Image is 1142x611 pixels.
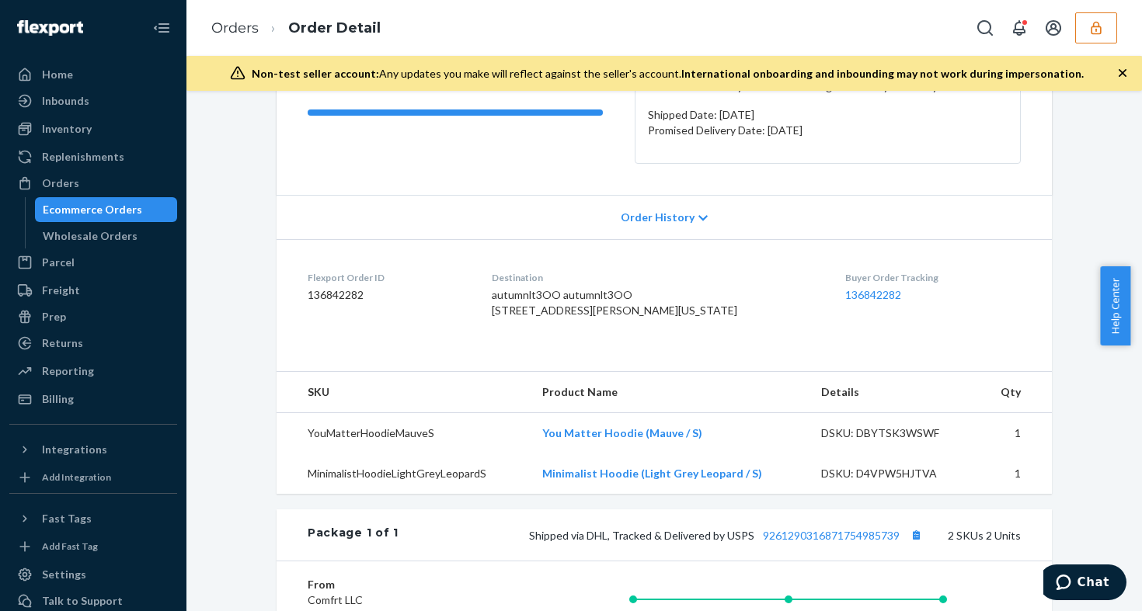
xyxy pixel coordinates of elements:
div: Returns [42,335,83,351]
div: Home [42,67,73,82]
div: Settings [42,567,86,582]
div: 2 SKUs 2 Units [399,525,1021,545]
a: Order Detail [288,19,381,36]
a: Inbounds [9,89,177,113]
a: Reporting [9,359,177,384]
dt: Destination [492,271,820,284]
div: Replenishments [42,149,124,165]
div: Prep [42,309,66,325]
div: Talk to Support [42,593,123,609]
a: Billing [9,387,177,411]
div: Inbounds [42,93,89,109]
th: Details [809,372,980,413]
a: Freight [9,278,177,303]
iframe: Opens a widget where you can chat to one of our agents [1043,564,1126,603]
div: Reporting [42,363,94,379]
a: Orders [211,19,259,36]
div: DSKU: DBYTSK3WSWF [821,425,967,441]
button: Help Center [1100,266,1130,345]
button: Open account menu [1038,12,1069,43]
a: Home [9,62,177,87]
div: Freight [42,283,80,298]
a: Inventory [9,116,177,141]
th: SKU [277,372,530,413]
button: Open notifications [1004,12,1035,43]
div: Fast Tags [42,511,92,526]
span: Non-test seller account: [252,67,379,80]
a: 9261290316871754985739 [763,529,900,542]
th: Product Name [530,372,809,413]
a: Returns [9,331,177,356]
div: DSKU: D4VPW5HJTVA [821,466,967,481]
dt: Buyer Order Tracking [845,271,1021,284]
div: Billing [42,391,74,407]
ol: breadcrumbs [199,5,393,51]
button: Open Search Box [970,12,1001,43]
span: autumnlt3OO autumnlt3OO [STREET_ADDRESS][PERSON_NAME][US_STATE] [492,288,737,317]
a: Add Integration [9,468,177,487]
a: Settings [9,562,177,587]
a: Prep [9,304,177,329]
span: Order History [621,210,695,225]
a: Wholesale Orders [35,224,178,248]
div: Package 1 of 1 [308,525,399,545]
div: Add Fast Tag [42,540,98,553]
a: Parcel [9,250,177,275]
a: 136842282 [845,288,901,301]
img: Flexport logo [17,20,83,36]
td: MinimalistHoodieLightGreyLeopardS [277,453,530,494]
span: International onboarding and inbounding may not work during impersonation. [681,67,1084,80]
td: 1 [980,412,1052,453]
div: Inventory [42,121,92,137]
dd: 136842282 [308,287,467,303]
div: Wholesale Orders [43,228,138,244]
td: YouMatterHoodieMauveS [277,412,530,453]
a: You Matter Hoodie (Mauve / S) [542,426,702,439]
a: Replenishments [9,144,177,169]
a: Ecommerce Orders [35,197,178,222]
div: Ecommerce Orders [43,202,142,217]
a: Minimalist Hoodie (Light Grey Leopard / S) [542,467,762,480]
p: Promised Delivery Date: [DATE] [648,123,1008,138]
div: Parcel [42,255,75,270]
button: Copy tracking number [906,525,926,545]
dt: Flexport Order ID [308,271,467,284]
dt: From [308,577,493,592]
a: Orders [9,171,177,196]
span: Shipped via DHL, Tracked & Delivered by USPS [529,529,926,542]
div: Any updates you make will reflect against the seller's account. [252,66,1084,82]
td: 1 [980,453,1052,494]
div: Add Integration [42,470,111,484]
div: Orders [42,175,79,191]
p: Shipped Date: [DATE] [648,107,1008,123]
th: Qty [980,372,1052,413]
button: Close Navigation [146,12,177,43]
a: Add Fast Tag [9,537,177,556]
button: Fast Tags [9,506,177,531]
div: Integrations [42,442,107,457]
button: Integrations [9,437,177,462]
